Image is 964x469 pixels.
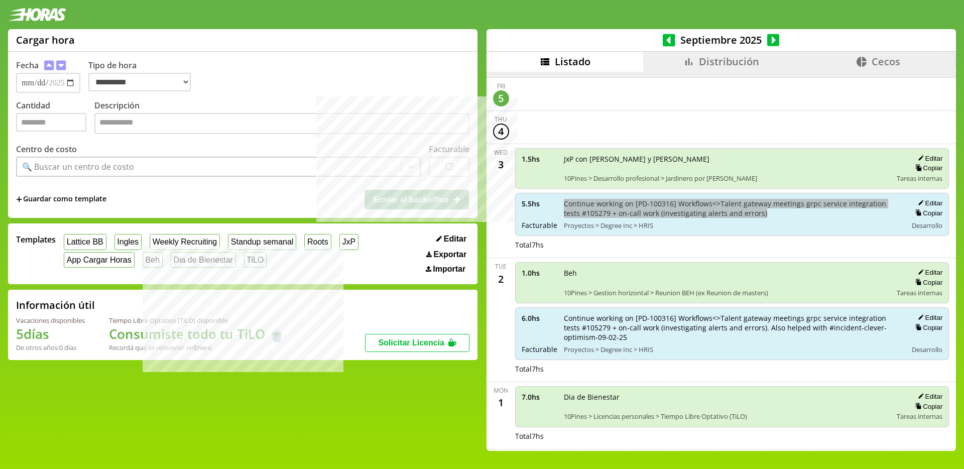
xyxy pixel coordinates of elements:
button: TiLO [244,252,267,268]
span: Distribución [699,55,759,68]
button: App Cargar Horas [64,252,135,268]
label: Tipo de hora [88,60,199,93]
div: Total 7 hs [515,240,949,250]
span: JxP con [PERSON_NAME] y [PERSON_NAME] [564,154,890,164]
button: Lattice BB [64,234,106,250]
label: Centro de costo [16,144,77,155]
input: Cantidad [16,113,86,132]
span: Importar [433,265,465,274]
button: Copiar [912,209,942,217]
span: Tareas internas [897,412,942,421]
button: Copiar [912,278,942,287]
h2: Información útil [16,298,95,312]
span: Tareas internas [897,174,942,183]
span: Proyectos > Degree Inc > HRIS [564,345,901,354]
span: Desarrollo [912,345,942,354]
button: Standup semanal [228,234,296,250]
button: Editar [915,392,942,401]
select: Tipo de hora [88,73,191,91]
button: Editar [433,234,469,244]
button: Solicitar Licencia [365,334,469,352]
div: Tiempo Libre Optativo (TiLO) disponible [109,316,285,325]
h1: Cargar hora [16,33,75,47]
span: Facturable [522,220,557,230]
button: Dia de Bienestar [171,252,236,268]
button: Copiar [912,164,942,172]
button: Copiar [912,402,942,411]
div: 2 [493,271,509,287]
label: Cantidad [16,100,94,137]
div: 4 [493,124,509,140]
span: Templates [16,234,56,245]
span: Septiembre 2025 [675,33,767,47]
div: Total 7 hs [515,431,949,441]
button: JxP [339,234,358,250]
textarea: Descripción [94,113,469,134]
div: 3 [493,157,509,173]
span: 1.5 hs [522,154,557,164]
span: Dia de Bienestar [564,392,890,402]
button: Copiar [912,323,942,332]
span: Tareas internas [897,288,942,297]
span: Facturable [522,344,557,354]
label: Fecha [16,60,39,71]
div: 🔍 Buscar un centro de costo [22,161,134,172]
button: Beh [143,252,163,268]
span: Cecos [872,55,900,68]
span: Beh [564,268,890,278]
div: 5 [493,90,509,106]
span: Listado [555,55,590,68]
span: 5.5 hs [522,199,557,208]
span: 10Pines > Gestion horizontal > Reunion BEH (ex Reunion de masters) [564,288,890,297]
div: Total 7 hs [515,364,949,374]
div: Fri [497,82,505,90]
div: Wed [494,148,508,157]
button: Editar [915,199,942,207]
button: Ingles [114,234,142,250]
span: Editar [444,234,466,244]
span: +Guardar como template [16,194,106,205]
span: Continue working on [PD-100316] Workflows<>Talent gateway meetings grpc service integration tests... [564,313,901,342]
button: Exportar [423,250,469,260]
span: Continue working on [PD-100316] Workflows<>Talent gateway meetings grpc service integration tests... [564,199,901,218]
div: 1 [493,395,509,411]
div: Mon [494,386,508,395]
button: Roots [304,234,331,250]
label: Descripción [94,100,469,137]
div: scrollable content [487,72,956,449]
b: Enero [194,343,212,352]
span: 10Pines > Licencias personales > Tiempo Libre Optativo (TiLO) [564,412,890,421]
span: 7.0 hs [522,392,557,402]
div: Vacaciones disponibles [16,316,85,325]
h1: Consumiste todo tu TiLO 🍵 [109,325,285,343]
h1: 5 días [16,325,85,343]
button: Editar [915,154,942,163]
span: 1.0 hs [522,268,557,278]
div: Tue [495,262,507,271]
button: Editar [915,268,942,277]
span: Proyectos > Degree Inc > HRIS [564,221,901,230]
div: Thu [495,115,507,124]
span: 6.0 hs [522,313,557,323]
span: Solicitar Licencia [378,338,444,347]
div: Recordá que se renuevan en [109,343,285,352]
img: logotipo [8,8,66,21]
button: Weekly Recruiting [150,234,220,250]
span: + [16,194,22,205]
button: Editar [915,313,942,322]
span: 10Pines > Desarrollo profesional > Jardinero por [PERSON_NAME] [564,174,890,183]
span: Exportar [433,250,466,259]
label: Facturable [429,144,469,155]
div: De otros años: 0 días [16,343,85,352]
span: Desarrollo [912,221,942,230]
